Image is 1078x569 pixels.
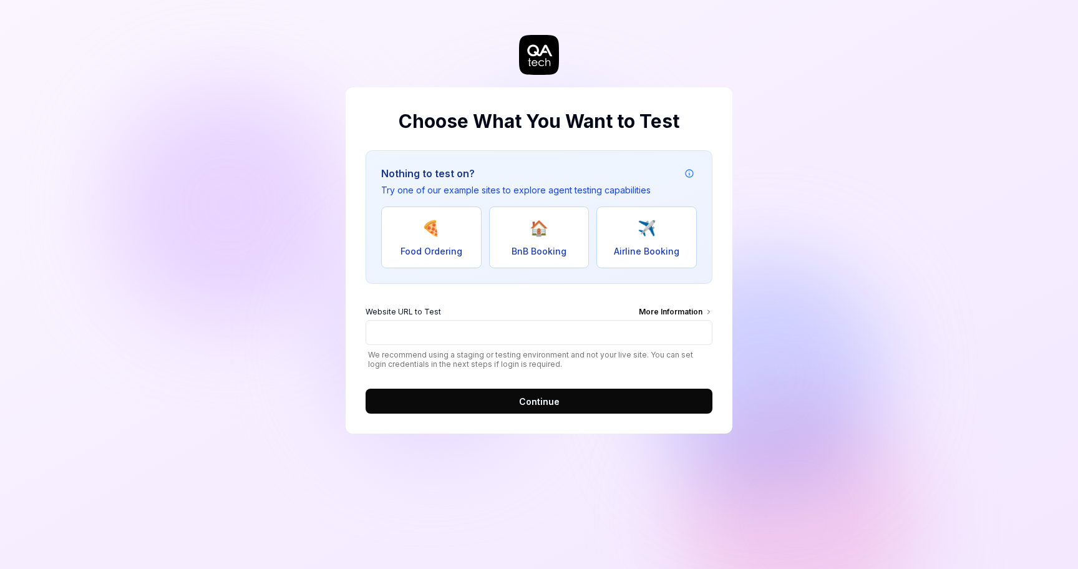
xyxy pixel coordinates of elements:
[381,207,482,268] button: 🍕Food Ordering
[366,389,712,414] button: Continue
[381,166,651,181] h3: Nothing to test on?
[422,217,440,240] span: 🍕
[381,183,651,197] p: Try one of our example sites to explore agent testing capabilities
[366,350,712,369] span: We recommend using a staging or testing environment and not your live site. You can set login cre...
[366,306,441,320] span: Website URL to Test
[519,395,560,408] span: Continue
[366,107,712,135] h2: Choose What You Want to Test
[596,207,697,268] button: ✈️Airline Booking
[530,217,548,240] span: 🏠
[401,245,462,258] span: Food Ordering
[366,320,712,345] input: Website URL to TestMore Information
[682,166,697,181] button: Example attribution information
[638,217,656,240] span: ✈️
[639,306,712,320] div: More Information
[489,207,590,268] button: 🏠BnB Booking
[512,245,566,258] span: BnB Booking
[614,245,679,258] span: Airline Booking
